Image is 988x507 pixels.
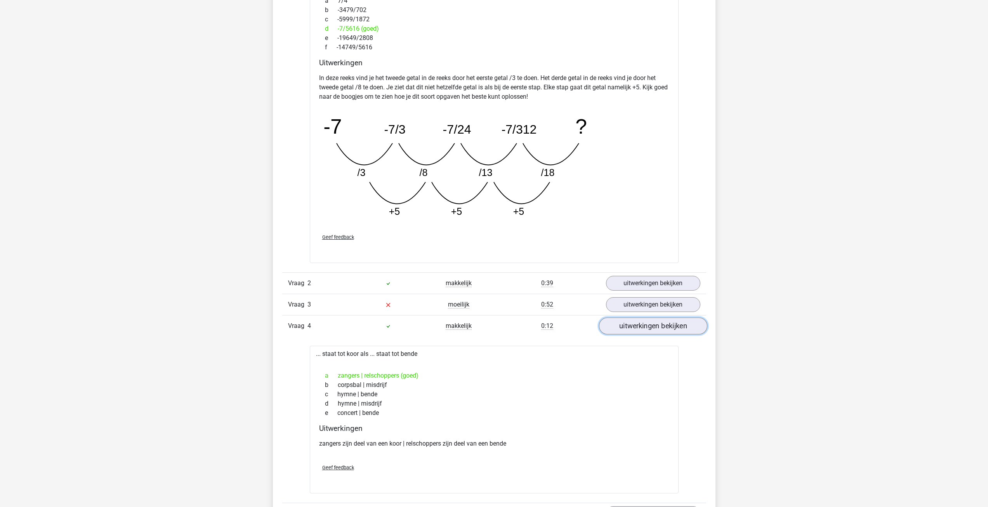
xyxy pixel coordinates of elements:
[446,279,472,287] span: makkelijk
[319,5,669,15] div: -3479/702
[323,115,342,138] tspan: -7
[419,167,427,178] tspan: /8
[384,122,405,136] tspan: -7/3
[322,465,354,470] span: Geef feedback
[319,424,669,433] h4: Uitwerkingen
[325,390,337,399] span: c
[325,24,338,33] span: d
[307,322,311,329] span: 4
[606,276,700,291] a: uitwerkingen bekijken
[451,206,462,217] tspan: +5
[325,408,337,418] span: e
[443,122,471,136] tspan: -7/24
[325,380,338,390] span: b
[319,43,669,52] div: -14749/5616
[389,206,400,217] tspan: +5
[288,321,307,331] span: Vraag
[319,15,669,24] div: -5999/1872
[325,5,338,15] span: b
[501,122,537,136] tspan: -7/312
[319,33,669,43] div: -19649/2808
[288,300,307,309] span: Vraag
[606,297,700,312] a: uitwerkingen bekijken
[325,399,338,408] span: d
[357,167,365,178] tspan: /3
[575,115,587,138] tspan: ?
[310,346,679,493] div: ... staat tot koor als ... staat tot bende
[319,390,669,399] div: hymne | bende
[288,279,307,288] span: Vraag
[479,167,492,178] tspan: /13
[319,408,669,418] div: concert | bende
[319,380,669,390] div: corpsbal | misdrijf
[322,234,354,240] span: Geef feedback
[541,279,553,287] span: 0:39
[541,322,553,330] span: 0:12
[541,301,553,308] span: 0:52
[541,167,554,178] tspan: /18
[448,301,469,308] span: moeilijk
[325,15,337,24] span: c
[319,399,669,408] div: hymne | misdrijf
[325,43,337,52] span: f
[319,24,669,33] div: -7/5616 (goed)
[325,371,338,380] span: a
[319,58,669,67] h4: Uitwerkingen
[307,279,311,287] span: 2
[307,301,311,308] span: 3
[319,371,669,380] div: zangers | relschoppers (goed)
[319,73,669,101] p: In deze reeks vind je het tweede getal in de reeks door het eerste getal /3 te doen. Het derde ge...
[325,33,337,43] span: e
[319,439,669,448] p: zangers zijn deel van een koor | relschoppers zijn deel van een bende
[446,322,472,330] span: makkelijk
[599,317,707,335] a: uitwerkingen bekijken
[513,206,524,217] tspan: +5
